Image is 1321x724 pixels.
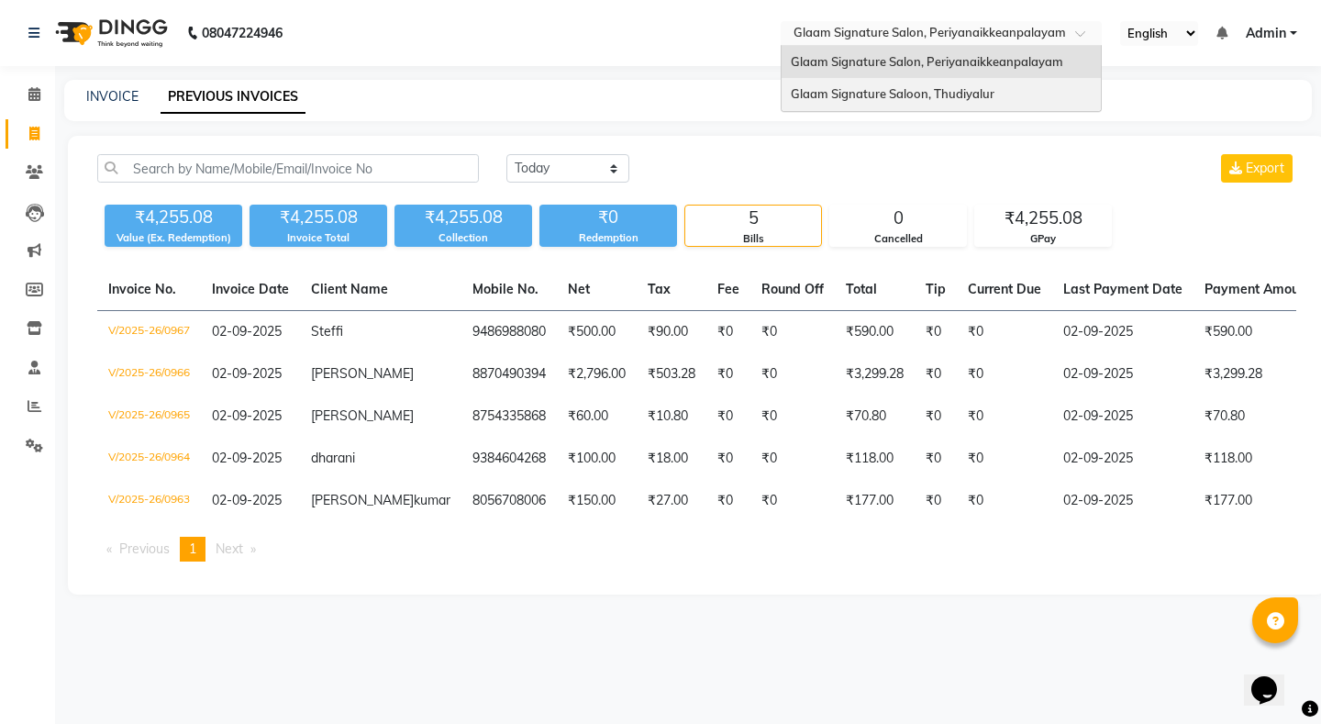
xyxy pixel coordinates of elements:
a: INVOICE [86,88,139,105]
span: 02-09-2025 [212,450,282,466]
a: PREVIOUS INVOICES [161,81,305,114]
td: ₹0 [915,311,957,354]
div: GPay [975,231,1111,247]
td: ₹150.00 [557,480,637,522]
span: kumar [414,492,450,508]
span: [PERSON_NAME] [311,492,414,508]
td: ₹0 [706,480,750,522]
td: ₹177.00 [835,480,915,522]
td: ₹0 [750,353,835,395]
td: ₹503.28 [637,353,706,395]
td: ₹70.80 [835,395,915,438]
span: 02-09-2025 [212,323,282,340]
div: ₹4,255.08 [394,205,532,230]
td: ₹2,796.00 [557,353,637,395]
div: ₹4,255.08 [975,206,1111,231]
td: ₹0 [915,438,957,480]
span: 02-09-2025 [212,492,282,508]
td: ₹0 [750,395,835,438]
td: ₹0 [915,353,957,395]
span: Glaam Signature Saloon, Thudiyalur [791,86,994,101]
td: ₹500.00 [557,311,637,354]
span: Steffi [311,323,343,340]
span: Admin [1246,24,1286,43]
span: [PERSON_NAME] [311,365,414,382]
span: Invoice No. [108,281,176,297]
span: Fee [717,281,739,297]
span: Round Off [761,281,824,297]
div: 0 [830,206,966,231]
span: Last Payment Date [1063,281,1182,297]
td: 9384604268 [461,438,557,480]
td: ₹0 [957,311,1052,354]
td: ₹0 [750,438,835,480]
td: ₹0 [957,395,1052,438]
nav: Pagination [97,537,1296,562]
span: Next [216,540,243,557]
td: ₹0 [706,311,750,354]
td: ₹0 [915,480,957,522]
iframe: chat widget [1244,651,1303,706]
td: 8754335868 [461,395,557,438]
td: 8870490394 [461,353,557,395]
div: ₹4,255.08 [250,205,387,230]
td: ₹100.00 [557,438,637,480]
td: 02-09-2025 [1052,395,1193,438]
td: 9486988080 [461,311,557,354]
span: Glaam Signature Salon, Periyanaikkeanpalayam [791,54,1063,69]
span: Total [846,281,877,297]
td: ₹0 [706,395,750,438]
td: V/2025-26/0965 [97,395,201,438]
b: 08047224946 [202,7,283,59]
td: 02-09-2025 [1052,438,1193,480]
td: V/2025-26/0967 [97,311,201,354]
span: Tax [648,281,671,297]
button: Export [1221,154,1293,183]
span: 02-09-2025 [212,365,282,382]
td: ₹0 [957,353,1052,395]
td: ₹60.00 [557,395,637,438]
img: logo [47,7,172,59]
td: ₹18.00 [637,438,706,480]
td: ₹0 [750,480,835,522]
td: ₹3,299.28 [835,353,915,395]
input: Search by Name/Mobile/Email/Invoice No [97,154,479,183]
td: ₹118.00 [835,438,915,480]
td: ₹0 [706,353,750,395]
div: ₹0 [539,205,677,230]
span: [PERSON_NAME] [311,407,414,424]
td: ₹0 [706,438,750,480]
td: ₹0 [957,438,1052,480]
span: Export [1246,160,1284,176]
td: ₹0 [750,311,835,354]
td: 02-09-2025 [1052,311,1193,354]
ng-dropdown-panel: Options list [781,45,1102,112]
span: Previous [119,540,170,557]
div: 5 [685,206,821,231]
div: Invoice Total [250,230,387,246]
td: ₹10.80 [637,395,706,438]
span: Net [568,281,590,297]
td: ₹0 [915,395,957,438]
span: Client Name [311,281,388,297]
span: 1 [189,540,196,557]
div: Collection [394,230,532,246]
div: Bills [685,231,821,247]
span: Tip [926,281,946,297]
span: dharani [311,450,355,466]
span: Invoice Date [212,281,289,297]
td: 8056708006 [461,480,557,522]
td: ₹0 [957,480,1052,522]
span: Current Due [968,281,1041,297]
td: V/2025-26/0963 [97,480,201,522]
td: ₹27.00 [637,480,706,522]
td: V/2025-26/0964 [97,438,201,480]
td: 02-09-2025 [1052,353,1193,395]
div: ₹4,255.08 [105,205,242,230]
td: ₹590.00 [835,311,915,354]
td: ₹90.00 [637,311,706,354]
td: V/2025-26/0966 [97,353,201,395]
div: Redemption [539,230,677,246]
span: Mobile No. [472,281,538,297]
div: Cancelled [830,231,966,247]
